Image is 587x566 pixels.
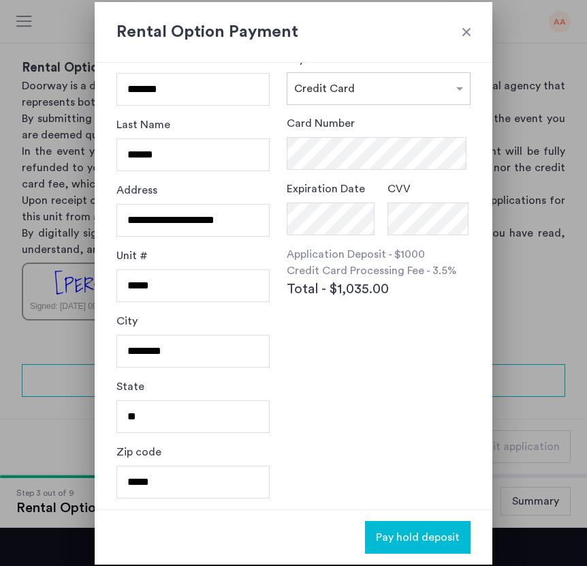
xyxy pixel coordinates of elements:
label: Address [116,182,157,198]
button: button [365,521,471,554]
span: Total - $1,035.00 [287,279,389,299]
h2: Rental Option Payment [116,20,471,44]
label: Last Name [116,117,170,133]
label: Card Number [287,115,355,132]
label: CVV [387,181,411,197]
span: Credit Card [294,83,355,94]
label: State [116,378,144,395]
label: Unit # [116,248,148,264]
label: Payment methods [287,54,379,65]
p: Credit Card Processing Fee - 3.5% [287,263,471,279]
label: Zip code [116,444,161,460]
span: Pay hold deposit [376,529,460,546]
label: Expiration Date [287,181,365,197]
label: City [116,313,138,329]
p: Application Deposit - $1000 [287,246,471,263]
